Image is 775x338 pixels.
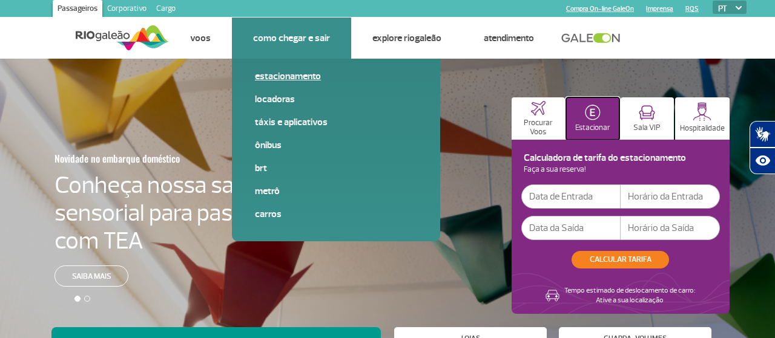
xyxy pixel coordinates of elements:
[621,184,720,209] input: Horário da Entrada
[521,166,720,173] p: Faça a sua reserva!
[255,93,417,106] a: Locadoras
[255,70,417,83] a: Estacionamento
[572,251,669,268] button: CALCULAR TARIFA
[521,184,621,209] input: Data de Entrada
[693,102,711,121] img: hospitality.svg
[750,148,775,174] button: Abrir recursos assistivos.
[566,5,634,13] a: Compra On-line GaleOn
[255,138,417,152] a: Ônibus
[639,105,655,120] img: vipRoom.svg
[750,121,775,148] button: Abrir tradutor de língua de sinais.
[54,171,316,255] h4: Conheça nossa sala sensorial para passageiros com TEA
[54,265,128,287] a: Saiba mais
[255,161,417,175] a: BRT
[255,115,417,129] a: Táxis e aplicativos
[680,124,725,133] p: Hospitalidade
[621,97,674,140] button: Sala VIP
[646,5,673,13] a: Imprensa
[255,207,417,221] a: Carros
[255,184,417,198] a: Metrô
[564,286,695,305] p: Tempo estimado de deslocamento de carro: Ative a sua localização
[521,155,720,161] h4: Calculadora de tarifa do estacionamento
[685,5,699,13] a: RQS
[585,105,601,120] img: carParkingHomeActive.svg
[484,32,534,44] a: Atendimento
[621,216,720,240] input: Horário da Saída
[54,146,257,171] h3: Novidade no embarque doméstico
[253,32,330,44] a: Como chegar e sair
[566,97,619,140] button: Estacionar
[512,97,565,140] button: Procurar Voos
[531,101,546,115] img: airplaneHome.svg
[575,123,610,132] p: Estacionar
[750,121,775,174] div: Plugin de acessibilidade da Hand Talk.
[633,123,661,132] p: Sala VIP
[518,119,559,137] p: Procurar Voos
[521,216,621,240] input: Data da Saída
[675,97,730,140] button: Hospitalidade
[372,32,441,44] a: Explore RIOgaleão
[190,32,211,44] a: Voos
